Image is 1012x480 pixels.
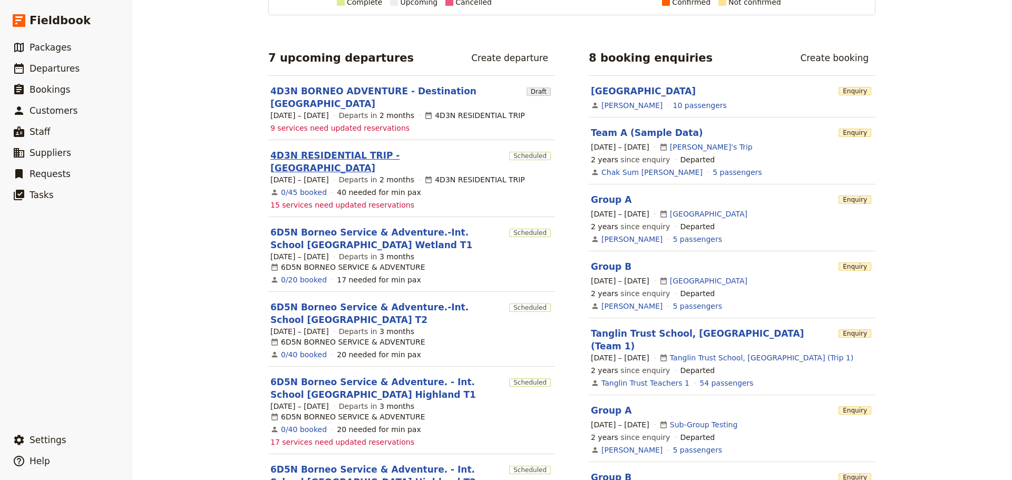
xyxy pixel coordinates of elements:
[379,175,414,184] span: 2 months
[509,152,551,160] span: Scheduled
[839,87,871,95] span: Enquiry
[30,105,77,116] span: Customers
[591,261,631,272] a: Group B
[591,405,631,416] a: Group A
[464,49,555,67] a: Create departure
[589,50,713,66] h2: 8 booking enquiries
[281,187,327,198] a: View the bookings for this departure
[339,174,414,185] span: Departs in
[680,288,715,299] div: Departed
[839,129,871,137] span: Enquiry
[601,378,689,388] a: Tanglin Trust Teachers 1
[591,222,618,231] span: 2 years
[509,378,551,387] span: Scheduled
[424,110,525,121] div: 4D3N RESIDENTIAL TRIP
[601,100,663,111] a: [PERSON_NAME]
[601,301,663,311] a: [PERSON_NAME]
[281,349,327,360] a: View the bookings for this departure
[270,226,505,251] a: 6D5N Borneo Service & Adventure.-Int. School [GEOGRAPHIC_DATA] Wetland T1
[793,49,875,67] a: Create booking
[591,86,696,96] a: [GEOGRAPHIC_DATA]
[670,352,853,363] a: Tanglin Trust School, [GEOGRAPHIC_DATA] (Trip 1)
[601,167,703,178] a: Chak Sum [PERSON_NAME]
[30,190,54,200] span: Tasks
[270,200,414,210] span: 15 services need updated reservations
[379,327,414,336] span: 3 months
[509,466,551,474] span: Scheduled
[591,276,649,286] span: [DATE] – [DATE]
[713,167,762,178] a: View the passengers for this booking
[30,126,51,137] span: Staff
[270,437,414,447] span: 17 services need updated reservations
[339,251,414,262] span: Departs in
[527,87,551,96] span: Draft
[839,329,871,338] span: Enquiry
[680,432,715,443] div: Departed
[30,42,71,53] span: Packages
[601,445,663,455] a: [PERSON_NAME]
[699,378,753,388] a: View the passengers for this booking
[270,174,329,185] span: [DATE] – [DATE]
[270,401,329,412] span: [DATE] – [DATE]
[591,288,670,299] span: since enquiry
[339,401,414,412] span: Departs in
[673,301,722,311] a: View the passengers for this booking
[270,262,425,272] div: 6D5N BORNEO SERVICE & ADVENTURE
[30,84,70,95] span: Bookings
[670,142,753,152] a: [PERSON_NAME]'s Trip
[839,195,871,204] span: Enquiry
[591,154,670,165] span: since enquiry
[591,433,618,442] span: 2 years
[839,262,871,271] span: Enquiry
[673,100,727,111] a: View the passengers for this booking
[591,221,670,232] span: since enquiry
[270,412,425,422] div: 6D5N BORNEO SERVICE & ADVENTURE
[673,445,722,455] a: View the passengers for this booking
[30,63,80,74] span: Departures
[509,229,551,237] span: Scheduled
[680,365,715,376] div: Departed
[591,128,703,138] a: Team A (Sample Data)
[839,406,871,415] span: Enquiry
[337,187,421,198] div: 40 needed for min pax
[670,419,738,430] a: Sub-Group Testing
[30,148,71,158] span: Suppliers
[591,366,618,375] span: 2 years
[281,275,327,285] a: View the bookings for this departure
[379,111,414,120] span: 2 months
[680,221,715,232] div: Departed
[591,432,670,443] span: since enquiry
[591,289,618,298] span: 2 years
[339,110,414,121] span: Departs in
[268,50,414,66] h2: 7 upcoming departures
[601,234,663,244] a: [PERSON_NAME]
[30,435,66,445] span: Settings
[270,301,505,326] a: 6D5N Borneo Service & Adventure.-Int. School [GEOGRAPHIC_DATA] T2
[509,303,551,312] span: Scheduled
[270,376,505,401] a: 6D5N Borneo Service & Adventure. - Int. School [GEOGRAPHIC_DATA] Highland T1
[591,352,649,363] span: [DATE] – [DATE]
[30,456,50,466] span: Help
[591,194,631,205] a: Group A
[591,209,649,219] span: [DATE] – [DATE]
[379,402,414,410] span: 3 months
[670,276,747,286] a: [GEOGRAPHIC_DATA]
[591,328,804,351] a: Tanglin Trust School, [GEOGRAPHIC_DATA] (Team 1)
[281,424,327,435] a: View the bookings for this departure
[670,209,747,219] a: [GEOGRAPHIC_DATA]
[30,169,71,179] span: Requests
[270,149,505,174] a: 4D3N RESIDENTIAL TRIP - [GEOGRAPHIC_DATA]
[270,326,329,337] span: [DATE] – [DATE]
[337,349,421,360] div: 20 needed for min pax
[424,174,525,185] div: 4D3N RESIDENTIAL TRIP
[270,110,329,121] span: [DATE] – [DATE]
[591,419,649,430] span: [DATE] – [DATE]
[270,85,522,110] a: 4D3N BORNEO ADVENTURE - Destination [GEOGRAPHIC_DATA]
[30,13,91,28] span: Fieldbook
[270,251,329,262] span: [DATE] – [DATE]
[270,337,425,347] div: 6D5N BORNEO SERVICE & ADVENTURE
[270,123,410,133] span: 9 services need updated reservations
[337,275,421,285] div: 17 needed for min pax
[591,155,618,164] span: 2 years
[591,142,649,152] span: [DATE] – [DATE]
